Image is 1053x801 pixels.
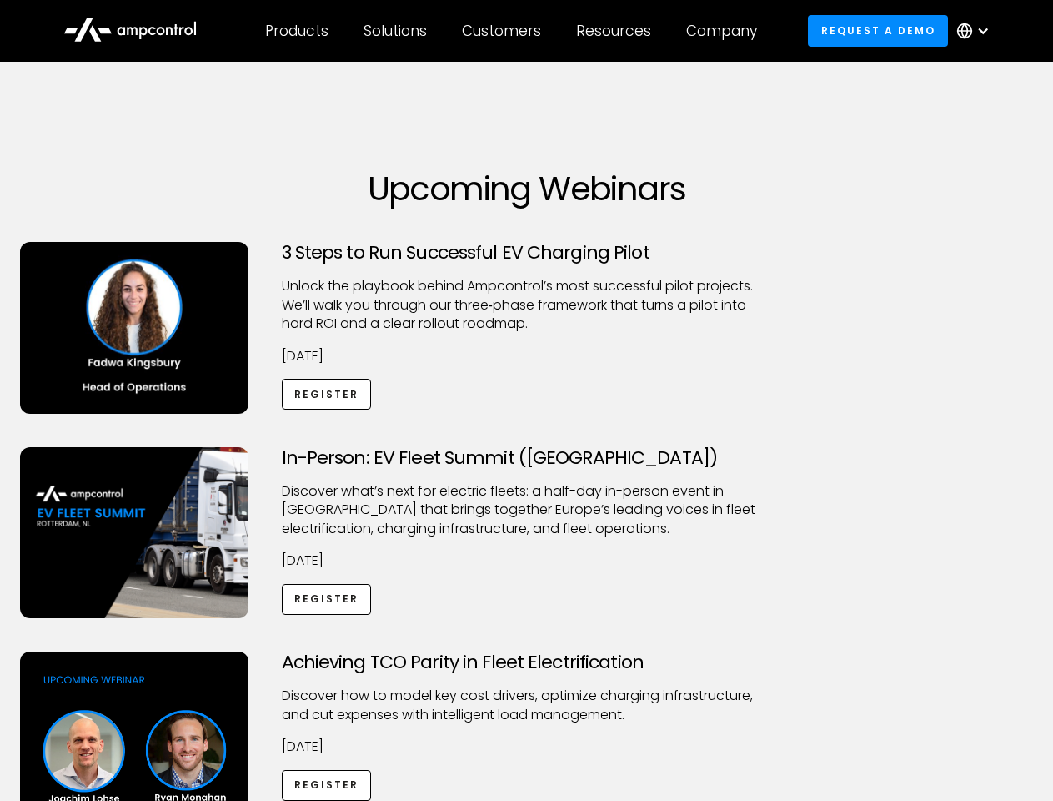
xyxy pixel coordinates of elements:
div: Customers [462,22,541,40]
h3: Achieving TCO Parity in Fleet Electrification [282,652,772,673]
p: [DATE] [282,738,772,756]
p: [DATE] [282,347,772,365]
h3: In-Person: EV Fleet Summit ([GEOGRAPHIC_DATA]) [282,447,772,469]
div: Solutions [364,22,427,40]
a: Request a demo [808,15,948,46]
a: Register [282,584,372,615]
div: Resources [576,22,651,40]
p: Unlock the playbook behind Ampcontrol’s most successful pilot projects. We’ll walk you through ou... [282,277,772,333]
a: Register [282,379,372,410]
div: Products [265,22,328,40]
div: Company [686,22,757,40]
h3: 3 Steps to Run Successful EV Charging Pilot [282,242,772,264]
p: Discover how to model key cost drivers, optimize charging infrastructure, and cut expenses with i... [282,687,772,724]
h1: Upcoming Webinars [20,169,1034,209]
p: [DATE] [282,552,772,570]
p: ​Discover what’s next for electric fleets: a half-day in-person event in [GEOGRAPHIC_DATA] that b... [282,482,772,538]
a: Register [282,770,372,801]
